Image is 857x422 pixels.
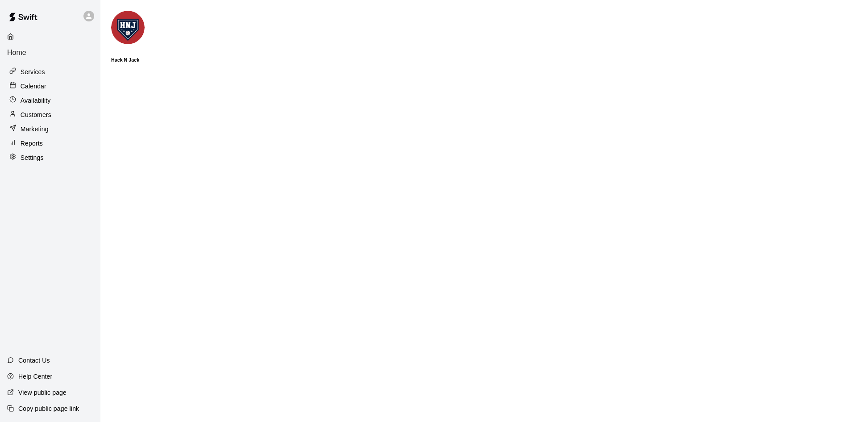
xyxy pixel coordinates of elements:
[7,33,93,57] div: Home
[21,139,43,148] p: Reports
[111,11,145,44] img: Hack N Jack logo
[7,151,93,164] a: Settings
[21,125,49,134] p: Marketing
[21,110,51,119] p: Customers
[7,108,93,121] a: Customers
[21,153,44,162] p: Settings
[7,65,93,79] a: Services
[7,94,93,107] a: Availability
[21,67,45,76] p: Services
[7,49,93,57] p: Home
[21,82,46,91] p: Calendar
[7,122,93,136] a: Marketing
[18,372,52,381] p: Help Center
[18,388,67,397] p: View public page
[7,137,93,150] a: Reports
[18,404,79,413] p: Copy public page link
[7,33,93,64] a: Home
[18,356,50,365] p: Contact Us
[111,57,846,63] h6: Hack N Jack
[21,96,51,105] p: Availability
[7,79,93,93] a: Calendar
